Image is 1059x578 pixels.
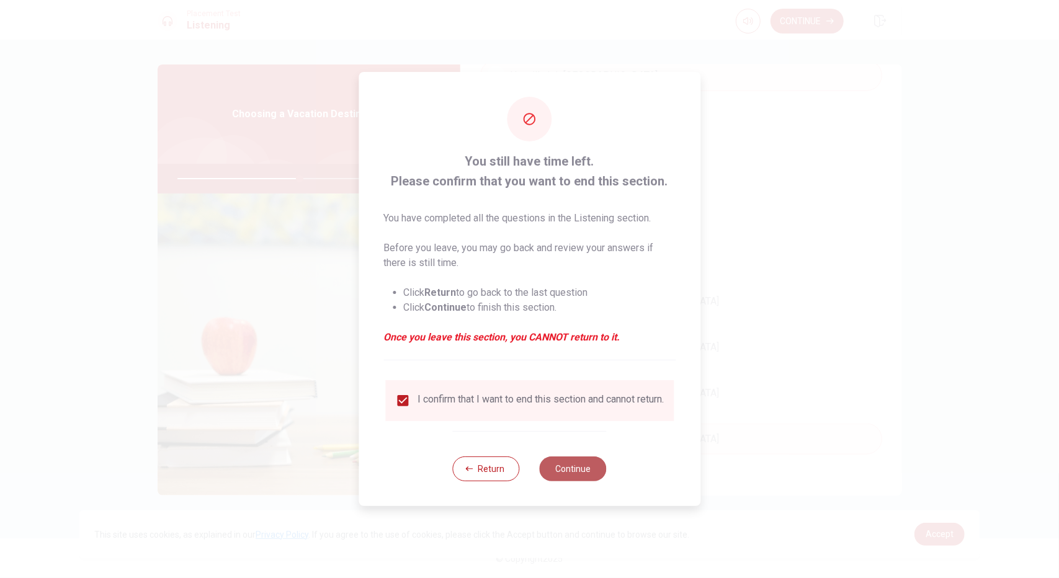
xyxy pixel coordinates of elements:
span: You still have time left. Please confirm that you want to end this section. [383,151,676,191]
li: Click to finish this section. [403,300,676,315]
li: Click to go back to the last question [403,285,676,300]
strong: Return [424,287,456,298]
em: Once you leave this section, you CANNOT return to it. [383,330,676,345]
button: Continue [540,456,607,481]
p: Before you leave, you may go back and review your answers if there is still time. [383,241,676,270]
button: Return [453,456,520,481]
div: I confirm that I want to end this section and cannot return. [418,393,664,408]
strong: Continue [424,301,467,313]
p: You have completed all the questions in the Listening section. [383,211,676,226]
